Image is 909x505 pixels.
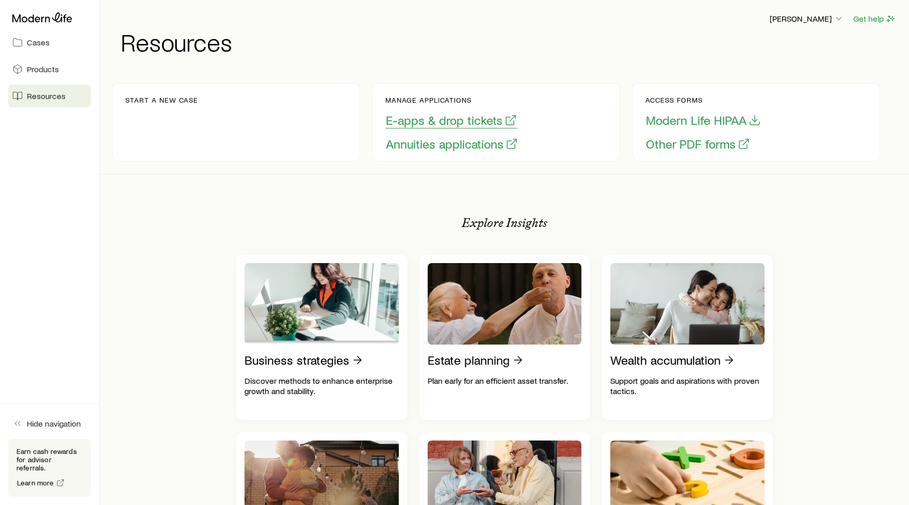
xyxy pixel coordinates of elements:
[610,263,765,345] img: Wealth accumulation
[645,136,751,152] button: Other PDF forms
[645,112,761,128] button: Modern Life HIPAA
[27,37,50,47] span: Cases
[17,447,83,472] p: Earn cash rewards for advisor referrals.
[8,412,91,435] button: Hide navigation
[770,13,844,24] p: [PERSON_NAME]
[769,13,845,25] button: [PERSON_NAME]
[385,96,518,104] p: Manage applications
[236,255,407,420] a: Business strategiesDiscover methods to enhance enterprise growth and stability.
[602,255,773,420] a: Wealth accumulationSupport goals and aspirations with proven tactics.
[385,112,517,128] button: E-apps & drop tickets
[8,58,91,80] a: Products
[428,353,510,367] p: Estate planning
[121,29,897,54] h1: Resources
[125,96,198,104] p: Start a new case
[462,216,547,230] p: Explore Insights
[610,376,765,396] p: Support goals and aspirations with proven tactics.
[8,439,91,497] div: Earn cash rewards for advisor referrals.Learn more
[645,96,761,104] p: Access forms
[419,255,590,420] a: Estate planningPlan early for an efficient asset transfer.
[428,376,582,386] p: Plan early for an efficient asset transfer.
[245,376,399,396] p: Discover methods to enhance enterprise growth and stability.
[245,263,399,345] img: Business strategies
[27,418,81,429] span: Hide navigation
[8,85,91,107] a: Resources
[17,479,54,486] span: Learn more
[27,64,59,74] span: Products
[27,91,66,101] span: Resources
[428,263,582,345] img: Estate planning
[853,13,897,25] button: Get help
[245,353,349,367] p: Business strategies
[610,353,721,367] p: Wealth accumulation
[385,136,518,152] button: Annuities applications
[8,31,91,54] a: Cases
